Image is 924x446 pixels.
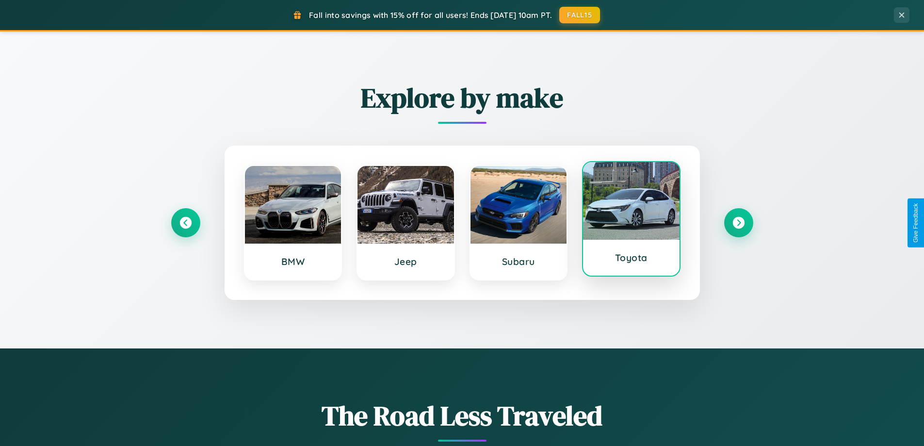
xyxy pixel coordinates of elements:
[171,79,753,116] h2: Explore by make
[309,10,552,20] span: Fall into savings with 15% off for all users! Ends [DATE] 10am PT.
[912,203,919,243] div: Give Feedback
[559,7,600,23] button: FALL15
[593,252,670,264] h3: Toyota
[367,256,444,267] h3: Jeep
[255,256,332,267] h3: BMW
[171,397,753,434] h1: The Road Less Traveled
[480,256,557,267] h3: Subaru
